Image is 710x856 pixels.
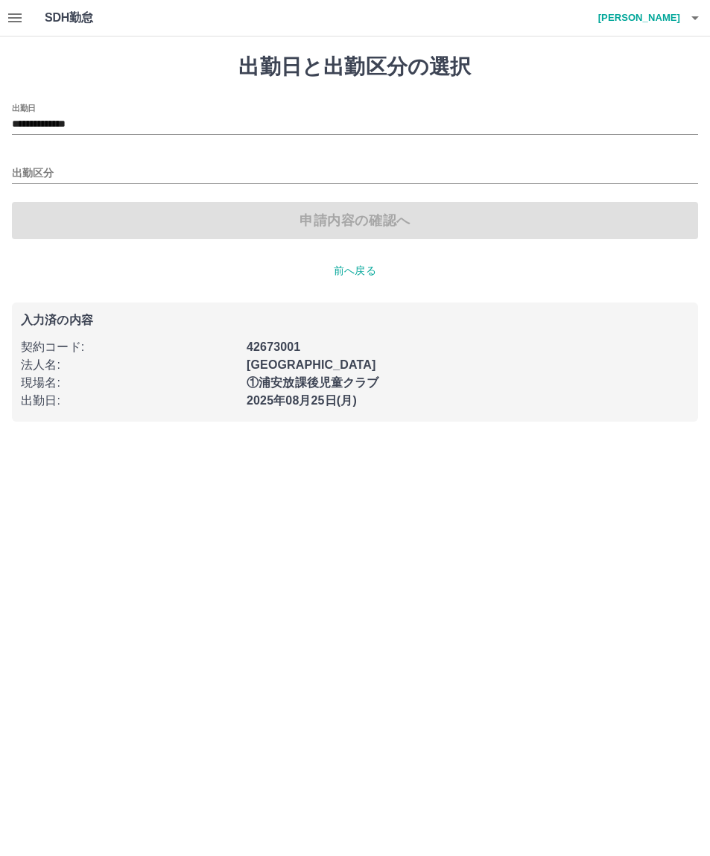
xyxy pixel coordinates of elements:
[21,374,238,392] p: 現場名 :
[21,338,238,356] p: 契約コード :
[21,314,689,326] p: 入力済の内容
[247,376,379,389] b: ①浦安放課後児童クラブ
[21,392,238,410] p: 出勤日 :
[21,356,238,374] p: 法人名 :
[12,263,698,279] p: 前へ戻る
[247,340,300,353] b: 42673001
[12,54,698,80] h1: 出勤日と出勤区分の選択
[12,102,36,113] label: 出勤日
[247,394,357,407] b: 2025年08月25日(月)
[247,358,376,371] b: [GEOGRAPHIC_DATA]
